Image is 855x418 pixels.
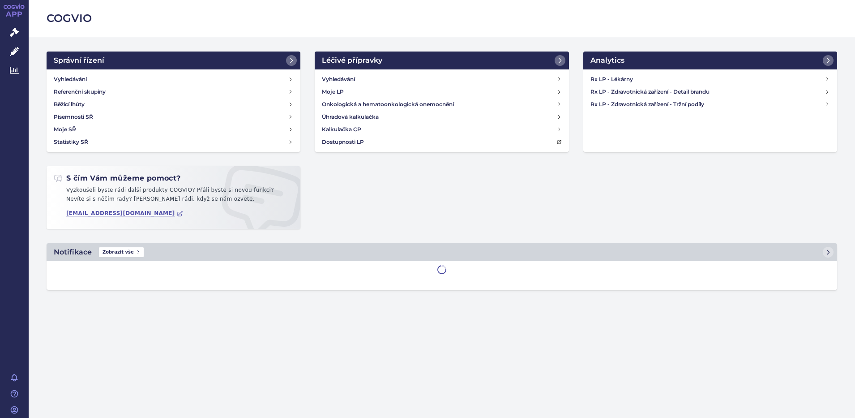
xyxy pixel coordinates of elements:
a: Rx LP - Lékárny [587,73,834,86]
a: Písemnosti SŘ [50,111,297,123]
a: Kalkulačka CP [318,123,565,136]
a: Moje LP [318,86,565,98]
h4: Běžící lhůty [54,100,85,109]
h4: Referenční skupiny [54,87,106,96]
p: Vyzkoušeli byste rádi další produkty COGVIO? Přáli byste si novou funkci? Nevíte si s něčím rady?... [54,186,293,207]
a: Vyhledávání [50,73,297,86]
a: NotifikaceZobrazit vše [47,243,837,261]
a: Vyhledávání [318,73,565,86]
h2: Léčivé přípravky [322,55,382,66]
a: Rx LP - Zdravotnická zařízení - Detail brandu [587,86,834,98]
h2: Správní řízení [54,55,104,66]
h4: Úhradová kalkulačka [322,112,379,121]
h4: Onkologická a hematoonkologická onemocnění [322,100,454,109]
a: Úhradová kalkulačka [318,111,565,123]
a: Rx LP - Zdravotnická zařízení - Tržní podíly [587,98,834,111]
h4: Moje LP [322,87,344,96]
a: Referenční skupiny [50,86,297,98]
h4: Vyhledávání [322,75,355,84]
h4: Statistiky SŘ [54,138,88,147]
a: [EMAIL_ADDRESS][DOMAIN_NAME] [66,210,183,217]
h4: Rx LP - Lékárny [590,75,825,84]
h2: Analytics [590,55,624,66]
h2: COGVIO [47,11,837,26]
a: Moje SŘ [50,123,297,136]
h4: Rx LP - Zdravotnická zařízení - Tržní podíly [590,100,825,109]
h4: Vyhledávání [54,75,87,84]
a: Analytics [583,52,837,69]
h4: Písemnosti SŘ [54,112,93,121]
h2: Notifikace [54,247,92,258]
h2: S čím Vám můžeme pomoct? [54,173,181,183]
h4: Rx LP - Zdravotnická zařízení - Detail brandu [590,87,825,96]
h4: Kalkulačka CP [322,125,361,134]
a: Statistiky SŘ [50,136,297,148]
span: Zobrazit vše [99,247,144,257]
a: Běžící lhůty [50,98,297,111]
h4: Moje SŘ [54,125,76,134]
a: Léčivé přípravky [315,52,569,69]
h4: Dostupnosti LP [322,138,364,147]
a: Správní řízení [47,52,300,69]
a: Dostupnosti LP [318,136,565,148]
a: Onkologická a hematoonkologická onemocnění [318,98,565,111]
